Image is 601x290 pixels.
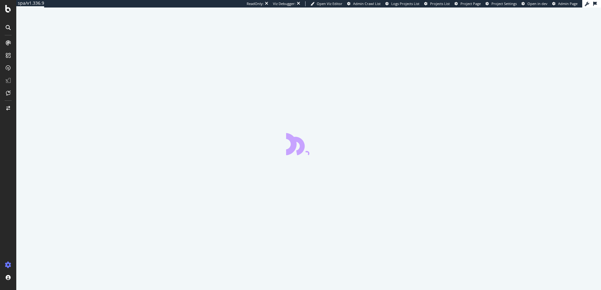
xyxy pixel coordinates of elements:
div: ReadOnly: [247,1,264,6]
a: Admin Crawl List [347,1,381,6]
span: Open in dev [527,1,547,6]
span: Open Viz Editor [317,1,342,6]
a: Admin Page [552,1,578,6]
span: Project Settings [491,1,517,6]
a: Project Page [455,1,481,6]
span: Projects List [430,1,450,6]
a: Project Settings [485,1,517,6]
a: Logs Projects List [385,1,419,6]
a: Projects List [424,1,450,6]
div: animation [286,133,331,155]
span: Admin Crawl List [353,1,381,6]
span: Logs Projects List [391,1,419,6]
a: Open Viz Editor [311,1,342,6]
a: Open in dev [521,1,547,6]
div: Viz Debugger: [273,1,295,6]
span: Admin Page [558,1,578,6]
span: Project Page [460,1,481,6]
